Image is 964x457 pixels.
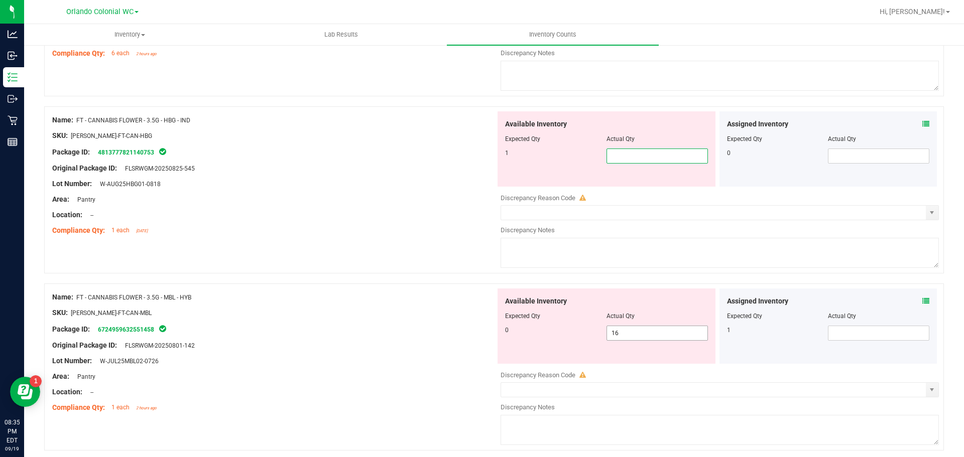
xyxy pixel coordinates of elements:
span: Available Inventory [505,119,567,129]
span: Assigned Inventory [727,119,788,129]
span: 1 each [111,227,130,234]
span: [PERSON_NAME]-FT-CAN-HBG [71,132,152,139]
span: Lab Results [311,30,372,39]
span: Package ID: [52,325,90,333]
div: Expected Qty [727,312,828,321]
span: select [926,206,938,220]
span: Orlando Colonial WC [66,8,134,16]
span: Expected Qty [505,135,540,142]
span: Assigned Inventory [727,296,788,307]
span: In Sync [158,146,167,157]
span: Expected Qty [505,313,540,320]
div: 1 [727,326,828,335]
span: [PERSON_NAME]-FT-CAN-MBL [71,310,152,317]
span: -- [85,212,93,219]
span: Discrepancy Reason Code [501,194,575,202]
div: Actual Qty [828,312,929,321]
span: Hi, [PERSON_NAME]! [880,8,945,16]
a: 4813777821140753 [98,149,154,156]
span: Compliance Qty: [52,49,105,57]
div: 0 [727,148,828,158]
span: SKU: [52,309,68,317]
span: Actual Qty [607,313,635,320]
a: 6724959632551458 [98,326,154,333]
inline-svg: Analytics [8,29,18,39]
div: Discrepancy Notes [501,402,939,412]
span: select [926,383,938,397]
span: Location: [52,211,82,219]
span: Area: [52,372,69,380]
span: FT - CANNABIS FLOWER - 3.5G - MBL - HYB [76,294,191,301]
span: 1 each [111,404,130,411]
span: In Sync [158,324,167,334]
div: Actual Qty [828,134,929,143]
div: Discrepancy Notes [501,48,939,58]
span: Name: [52,293,73,301]
span: Pantry [72,196,95,203]
span: Inventory [25,30,235,39]
span: Lot Number: [52,357,92,365]
span: Lot Number: [52,180,92,188]
span: W-AUG25HBG01-0818 [95,181,161,188]
a: Inventory Counts [447,24,658,45]
span: 1 [505,149,509,157]
inline-svg: Outbound [8,94,18,104]
span: Area: [52,195,69,203]
span: Inventory Counts [516,30,590,39]
span: Package ID: [52,148,90,156]
span: Compliance Qty: [52,226,105,234]
span: Location: [52,388,82,396]
span: Discrepancy Reason Code [501,371,575,379]
span: 6 each [111,50,130,57]
span: -- [85,389,93,396]
span: SKU: [52,131,68,139]
inline-svg: Reports [8,137,18,147]
span: 2 hours ago [136,406,157,410]
span: Pantry [72,373,95,380]
span: Name: [52,116,73,124]
p: 08:35 PM EDT [5,418,20,445]
span: Original Package ID: [52,164,117,172]
span: Compliance Qty: [52,403,105,411]
span: FT - CANNABIS FLOWER - 3.5G - HBG - IND [76,117,190,124]
inline-svg: Inbound [8,51,18,61]
span: W-JUL25MBL02-0726 [95,358,159,365]
input: 16 [607,326,707,340]
span: FLSRWGM-20250825-545 [120,165,195,172]
a: Lab Results [235,24,447,45]
inline-svg: Retail [8,115,18,125]
a: Inventory [24,24,235,45]
div: Discrepancy Notes [501,225,939,235]
span: 2 hours ago [136,52,157,56]
div: Expected Qty [727,134,828,143]
span: Original Package ID: [52,341,117,349]
span: FLSRWGM-20250801-142 [120,342,195,349]
inline-svg: Inventory [8,72,18,82]
p: 09/19 [5,445,20,452]
span: [DATE] [136,229,148,233]
span: Actual Qty [607,135,635,142]
span: 0 [505,327,509,334]
iframe: Resource center [10,377,40,407]
span: Available Inventory [505,296,567,307]
iframe: Resource center unread badge [30,375,42,387]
